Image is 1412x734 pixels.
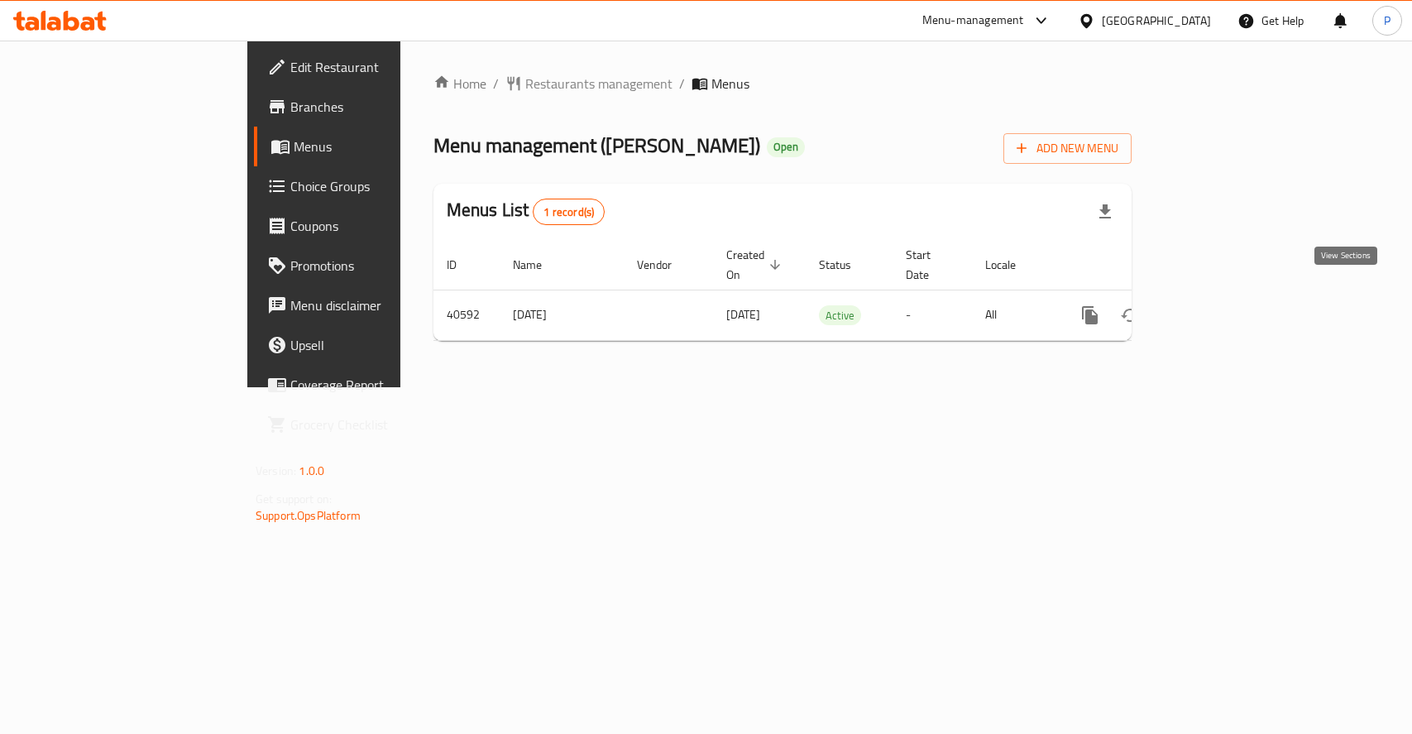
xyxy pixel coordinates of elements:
[254,405,483,444] a: Grocery Checklist
[447,255,478,275] span: ID
[290,295,470,315] span: Menu disclaimer
[534,204,604,220] span: 1 record(s)
[1085,192,1125,232] div: Export file
[299,460,324,482] span: 1.0.0
[447,198,605,225] h2: Menus List
[290,57,470,77] span: Edit Restaurant
[767,137,805,157] div: Open
[819,305,861,325] div: Active
[254,87,483,127] a: Branches
[433,240,1242,341] table: enhanced table
[290,256,470,276] span: Promotions
[254,325,483,365] a: Upsell
[726,304,760,325] span: [DATE]
[505,74,672,94] a: Restaurants management
[433,74,1132,94] nav: breadcrumb
[254,166,483,206] a: Choice Groups
[893,290,972,340] td: -
[1102,12,1211,30] div: [GEOGRAPHIC_DATA]
[637,255,693,275] span: Vendor
[254,246,483,285] a: Promotions
[290,97,470,117] span: Branches
[533,199,605,225] div: Total records count
[726,245,786,285] span: Created On
[819,255,873,275] span: Status
[290,335,470,355] span: Upsell
[290,216,470,236] span: Coupons
[1017,138,1118,159] span: Add New Menu
[972,290,1057,340] td: All
[493,74,499,94] li: /
[767,140,805,154] span: Open
[1070,295,1110,335] button: more
[254,47,483,87] a: Edit Restaurant
[1057,240,1242,290] th: Actions
[290,415,470,434] span: Grocery Checklist
[294,137,470,156] span: Menus
[922,11,1024,31] div: Menu-management
[254,365,483,405] a: Coverage Report
[433,127,760,164] span: Menu management ( [PERSON_NAME] )
[254,206,483,246] a: Coupons
[819,306,861,325] span: Active
[256,505,361,526] a: Support.OpsPlatform
[256,460,296,482] span: Version:
[906,245,952,285] span: Start Date
[254,285,483,325] a: Menu disclaimer
[256,488,332,510] span: Get support on:
[290,375,470,395] span: Coverage Report
[290,176,470,196] span: Choice Groups
[1003,133,1132,164] button: Add New Menu
[525,74,672,94] span: Restaurants management
[500,290,624,340] td: [DATE]
[1384,12,1390,30] span: P
[679,74,685,94] li: /
[513,255,563,275] span: Name
[711,74,749,94] span: Menus
[985,255,1037,275] span: Locale
[254,127,483,166] a: Menus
